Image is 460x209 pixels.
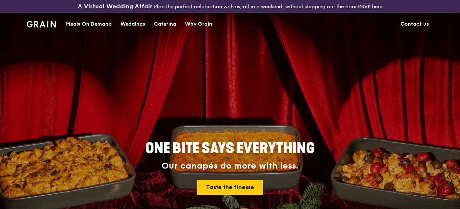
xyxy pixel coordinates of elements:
[185,13,212,35] div: Why Grain
[116,13,150,35] a: Weddings
[154,13,176,35] div: Catering
[100,161,360,171] div: Our canapés do more with less.
[145,140,315,157] span: ONE BITE SAYS EVERYTHING
[396,13,433,35] a: Contact us
[77,3,384,10] div: Plan the perfect celebration with us, all in a weekend, without stepping out the door.
[358,4,382,10] a: RSVP here
[120,13,145,35] div: Weddings
[181,13,217,35] a: Why Grain
[27,13,56,34] a: GrainGrain
[78,3,152,10] h3: A Virtual Wedding Affair
[197,180,263,195] a: Taste the finesse
[27,21,56,27] img: Grain
[150,13,181,35] a: Catering
[66,13,112,35] div: Meals On Demand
